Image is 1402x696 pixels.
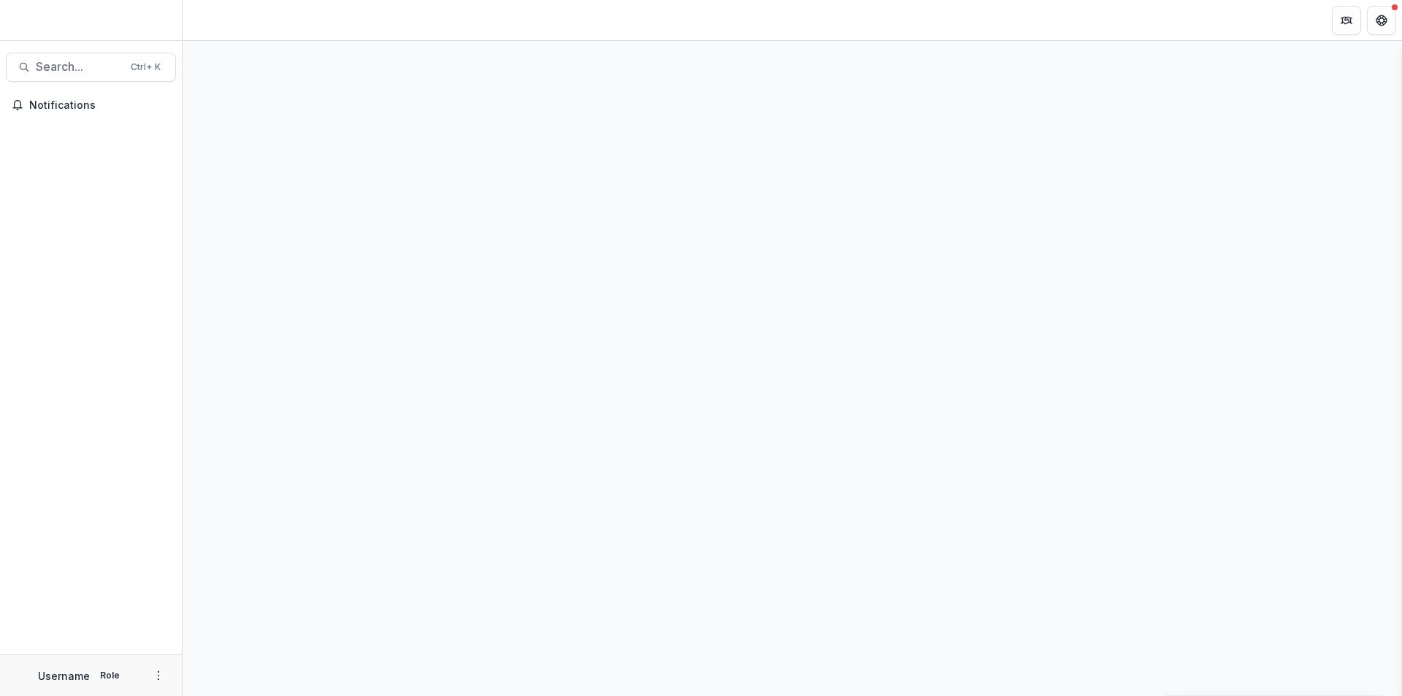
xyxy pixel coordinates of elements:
[29,99,170,112] span: Notifications
[1367,6,1396,35] button: Get Help
[128,59,164,75] div: Ctrl + K
[150,667,167,684] button: More
[96,669,124,682] p: Role
[1332,6,1361,35] button: Partners
[36,60,122,74] span: Search...
[6,93,176,117] button: Notifications
[6,53,176,82] button: Search...
[38,668,90,684] p: Username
